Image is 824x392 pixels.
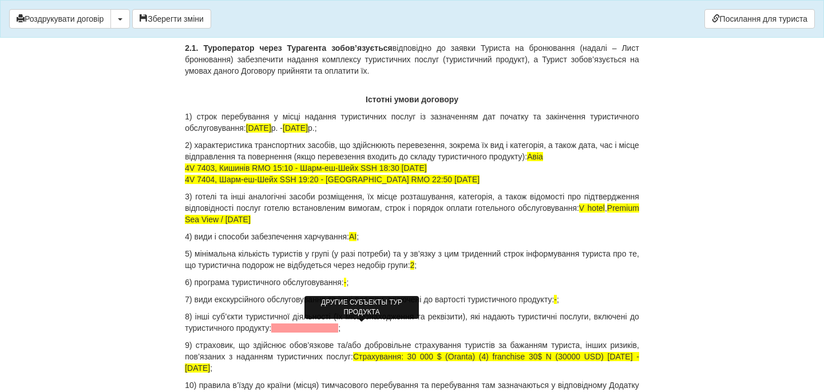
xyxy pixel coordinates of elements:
[185,42,639,77] p: відповідно до заявки Туриста на бронювання (надалі – Лист бронювання) забезпечити надання комплек...
[185,294,639,305] p: 7) види екскурсійного обслуговування та інші послуги, включені до вартості туристичного продукту: ;
[185,191,639,225] p: 3) готелі та інші аналогічні засоби розміщення, їх місце розташування, категорія, а також відомос...
[366,95,458,104] b: Істотні умови договору
[410,261,415,270] span: 2
[132,9,211,29] button: Зберегти зміни
[185,43,393,53] b: 2.1. Туроператор через Турагента зобов’язується
[246,123,271,133] span: [DATE]
[527,152,543,161] span: Авіа
[185,277,639,288] p: 6) програма туристичного обслуговування: ;
[185,163,480,184] span: 4V 7403, Кишинів RMO 15:10 - Шарм-еш-Шейх SSH 18:30 [DATE] 4V 7404, Шарм-еш-Шейх SSH 19:20 - [GEO...
[185,139,639,185] p: 2) характеристика транспортних засобів, що здійснюють перевезення, зокрема їх вид і категорія, а ...
[185,248,639,271] p: 5) мінімальна кількість туристів у групі (у разі потреби) та у зв’язку з цим триденний строк інфо...
[344,278,347,287] span: -
[704,9,815,29] a: Посилання для туриста
[185,339,639,374] p: 9) страховик, що здійснює обов’язкове та/або добровільне страхування туристів за бажанням туриста...
[9,9,111,29] button: Роздрукувати договір
[185,311,639,334] p: 8) інші суб’єкти туристичної діяльності (їх місцезнаходження та реквізити), які надають туристичн...
[185,231,639,242] p: 4) види і способи забезпечення харчування: ;
[185,352,639,373] span: Страхування: 30 000 $ (Oranta) (4) franchise 30$ N (30000 USD) [DATE] - [DATE]
[554,295,557,304] span: -
[185,111,639,134] p: 1) строк перебування у місці надання туристичних послуг із зазначенням дат початку та закінчення ...
[579,203,605,213] span: V hotel
[349,232,356,241] span: AI
[304,296,419,319] div: ДРУГИЕ СУБЪЕКТЫ ТУР ПРОДУКТА
[283,123,308,133] span: [DATE]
